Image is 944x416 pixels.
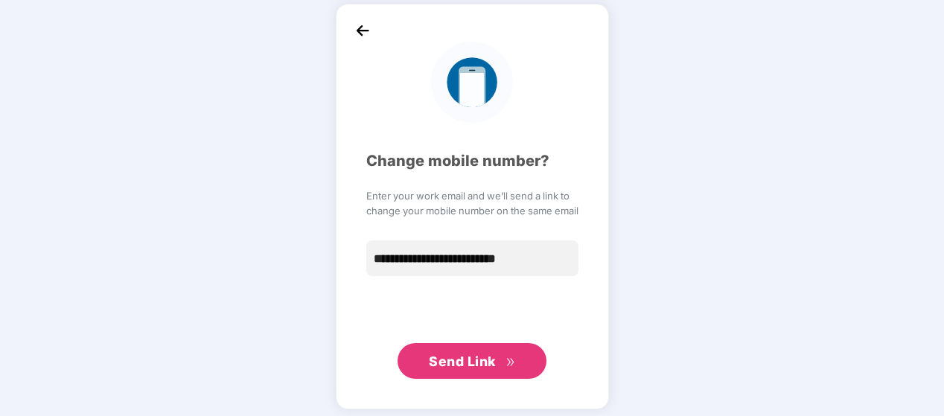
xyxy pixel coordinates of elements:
img: back_icon [351,19,374,42]
span: Send Link [429,353,496,369]
span: change your mobile number on the same email [366,203,578,218]
img: logo [431,42,512,123]
button: Send Linkdouble-right [398,343,546,379]
span: Enter your work email and we’ll send a link to [366,188,578,203]
div: Change mobile number? [366,150,578,173]
span: double-right [506,357,515,367]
